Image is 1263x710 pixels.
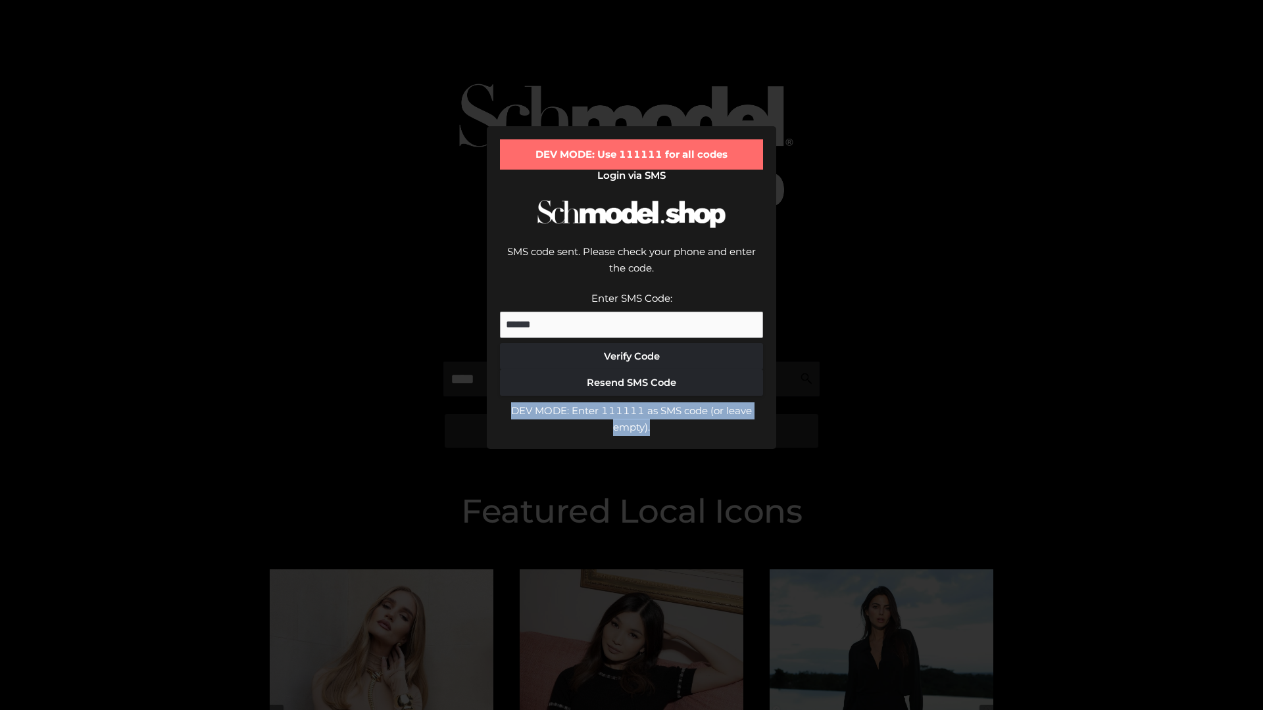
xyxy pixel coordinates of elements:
div: DEV MODE: Use 111111 for all codes [500,139,763,170]
div: SMS code sent. Please check your phone and enter the code. [500,243,763,290]
h2: Login via SMS [500,170,763,181]
button: Resend SMS Code [500,369,763,396]
label: Enter SMS Code: [591,292,672,304]
div: DEV MODE: Enter 111111 as SMS code (or leave empty). [500,402,763,436]
img: Schmodel Logo [533,188,730,240]
button: Verify Code [500,343,763,369]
